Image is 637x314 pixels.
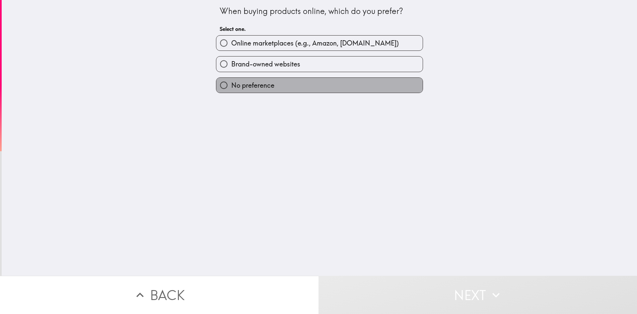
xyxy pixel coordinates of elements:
button: Next [318,276,637,314]
div: When buying products online, which do you prefer? [220,6,419,17]
span: No preference [231,81,274,90]
span: Brand-owned websites [231,59,300,69]
button: Brand-owned websites [216,56,423,71]
span: Online marketplaces (e.g., Amazon, [DOMAIN_NAME]) [231,39,399,48]
button: Online marketplaces (e.g., Amazon, [DOMAIN_NAME]) [216,36,423,51]
button: No preference [216,78,423,93]
h6: Select one. [220,25,419,33]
